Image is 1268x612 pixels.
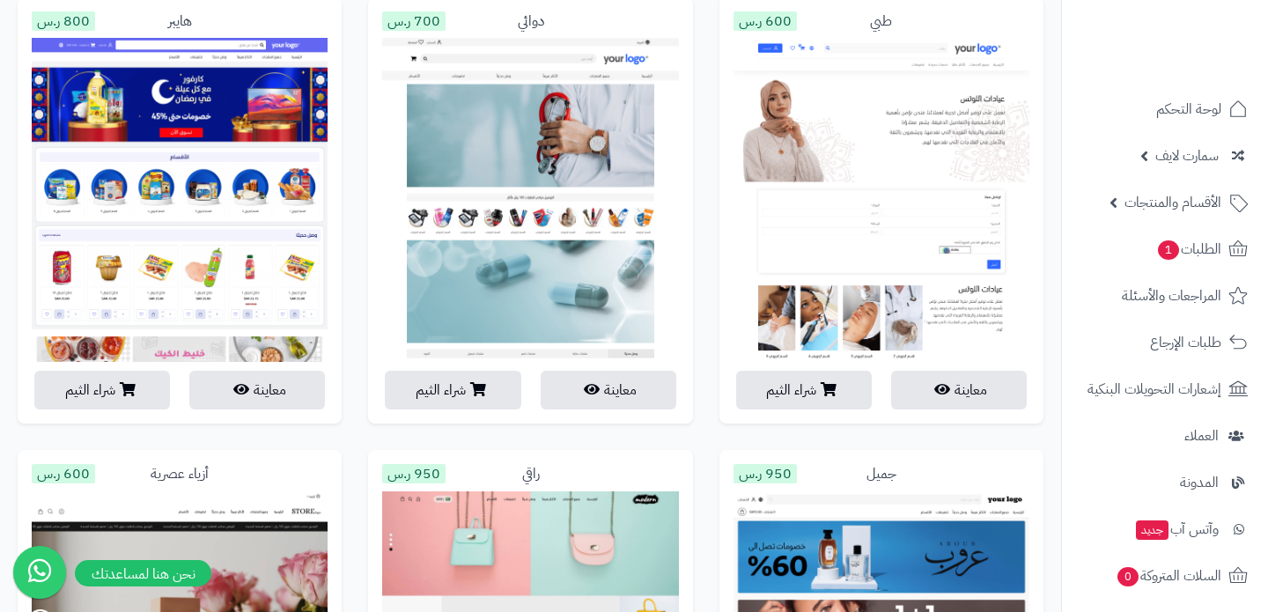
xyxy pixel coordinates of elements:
[1073,321,1257,364] a: طلبات الإرجاع
[1073,88,1257,130] a: لوحة التحكم
[1073,461,1257,504] a: المدونة
[1156,237,1221,262] span: الطلبات
[1073,275,1257,317] a: المراجعات والأسئلة
[34,371,170,409] button: شراء الثيم
[1155,144,1219,168] span: سمارت لايف
[32,11,328,32] div: هايبر
[1073,415,1257,457] a: العملاء
[1117,567,1139,587] span: 0
[1158,240,1180,261] span: 1
[734,464,797,483] span: 950 ر.س
[1136,520,1168,540] span: جديد
[541,371,676,409] button: معاينة
[189,371,325,409] button: معاينة
[1087,377,1221,402] span: إشعارات التحويلات البنكية
[1116,564,1221,588] span: السلات المتروكة
[736,371,872,409] button: شراء الثيم
[1180,470,1219,495] span: المدونة
[1124,190,1221,215] span: الأقسام والمنتجات
[1134,517,1219,542] span: وآتس آب
[385,371,520,409] button: شراء الثيم
[891,371,1027,409] button: معاينة
[1122,284,1221,308] span: المراجعات والأسئلة
[734,464,1029,484] div: جميل
[734,11,1029,32] div: طبي
[32,11,95,31] span: 800 ر.س
[382,11,678,32] div: دوائي
[1073,508,1257,550] a: وآتس آبجديد
[32,464,328,484] div: أزياء عصرية
[1148,40,1251,77] img: logo-2.png
[1184,424,1219,448] span: العملاء
[1073,368,1257,410] a: إشعارات التحويلات البنكية
[1156,97,1221,122] span: لوحة التحكم
[382,11,446,31] span: 700 ر.س
[1150,330,1221,355] span: طلبات الإرجاع
[734,11,797,31] span: 600 ر.س
[32,464,95,483] span: 600 ر.س
[382,464,446,483] span: 950 ر.س
[1073,555,1257,597] a: السلات المتروكة0
[382,464,678,484] div: راقي
[1073,228,1257,270] a: الطلبات1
